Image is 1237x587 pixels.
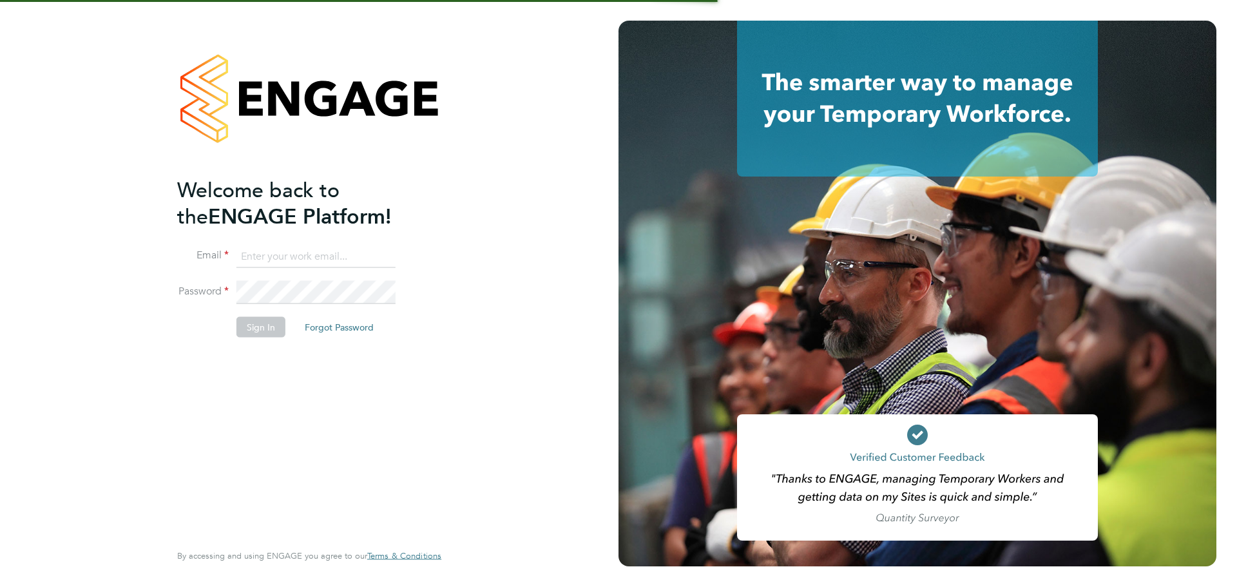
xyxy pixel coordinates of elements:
button: Sign In [236,317,285,338]
button: Forgot Password [294,317,384,338]
h2: ENGAGE Platform! [177,177,428,229]
span: Welcome back to the [177,177,340,229]
label: Email [177,249,229,262]
a: Terms & Conditions [367,551,441,561]
label: Password [177,285,229,298]
span: Terms & Conditions [367,550,441,561]
span: By accessing and using ENGAGE you agree to our [177,550,441,561]
input: Enter your work email... [236,245,396,268]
